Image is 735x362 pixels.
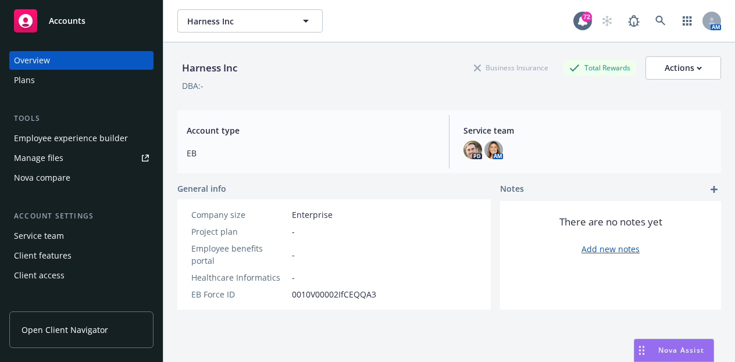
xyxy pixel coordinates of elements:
a: Report a Bug [622,9,645,33]
div: Company size [191,209,287,221]
span: - [292,225,295,238]
div: EB Force ID [191,288,287,300]
div: Employee benefits portal [191,242,287,267]
span: There are no notes yet [559,215,662,229]
img: photo [463,141,482,159]
span: Service team [463,124,712,137]
div: Total Rewards [563,60,636,75]
a: Manage files [9,149,154,167]
button: Harness Inc [177,9,323,33]
div: Account settings [9,210,154,222]
div: Project plan [191,225,287,238]
div: Business Insurance [468,60,554,75]
button: Actions [645,56,721,80]
span: General info [177,182,226,195]
span: Nova Assist [658,345,704,355]
div: Tools [9,113,154,124]
img: photo [484,141,503,159]
span: 0010V00002IfCEQQA3 [292,288,376,300]
div: Actions [665,57,702,79]
span: Accounts [49,16,85,26]
a: Accounts [9,5,154,37]
span: Open Client Navigator [22,324,108,336]
a: Switch app [676,9,699,33]
a: Add new notes [581,243,640,255]
span: EB [187,147,435,159]
a: Start snowing [595,9,619,33]
div: Service team [14,227,64,245]
div: Client access [14,266,65,285]
span: Enterprise [292,209,333,221]
span: Harness Inc [187,15,288,27]
button: Nova Assist [634,339,714,362]
a: Client access [9,266,154,285]
a: Client features [9,246,154,265]
a: Service team [9,227,154,245]
a: Nova compare [9,169,154,187]
div: Client features [14,246,72,265]
a: Employee experience builder [9,129,154,148]
div: Plans [14,71,35,89]
a: Plans [9,71,154,89]
span: Account type [187,124,435,137]
a: Search [649,9,672,33]
a: Overview [9,51,154,70]
span: - [292,249,295,261]
div: Nova compare [14,169,70,187]
div: Overview [14,51,50,70]
div: Harness Inc [177,60,242,76]
div: Employee experience builder [14,129,128,148]
div: Healthcare Informatics [191,271,287,284]
div: Manage files [14,149,63,167]
span: Notes [500,182,524,196]
span: - [292,271,295,284]
a: add [707,182,721,196]
div: DBA: - [182,80,204,92]
div: 72 [581,12,592,22]
div: Drag to move [634,339,649,361]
